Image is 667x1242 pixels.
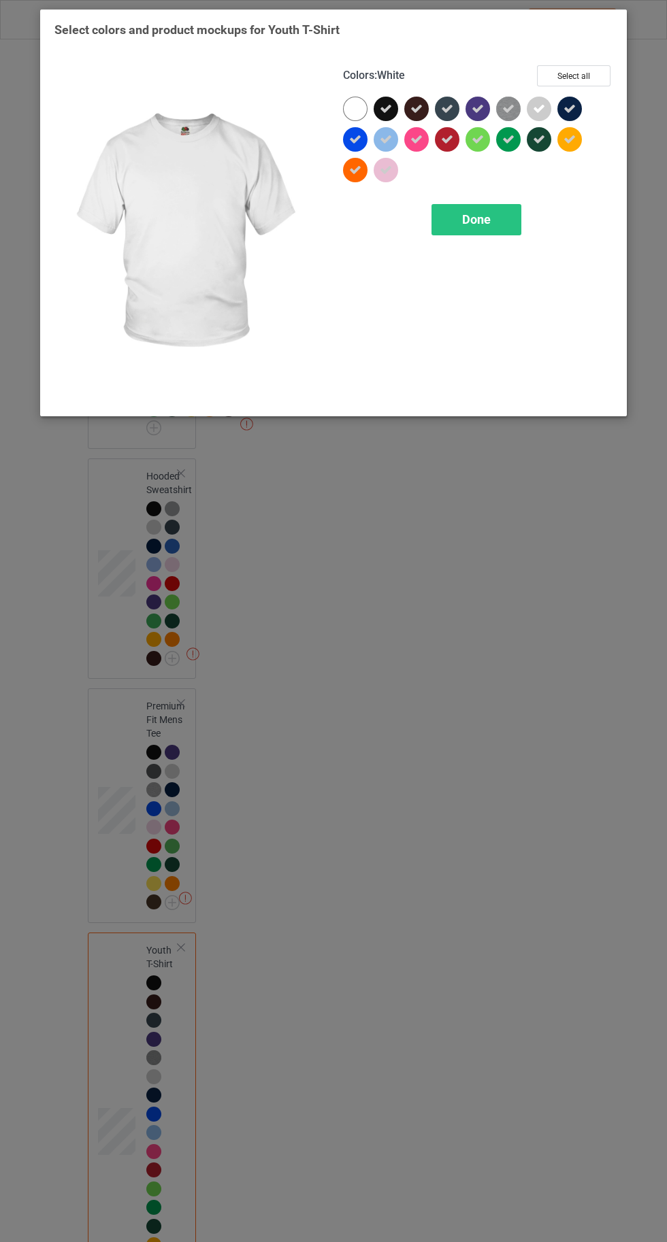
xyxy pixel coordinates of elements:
h4: : [343,69,405,83]
span: Done [462,212,491,226]
button: Select all [537,65,611,86]
img: regular.jpg [54,65,324,402]
span: White [377,69,405,82]
span: Colors [343,69,374,82]
img: heather_texture.png [496,97,521,121]
span: Select colors and product mockups for Youth T-Shirt [54,22,340,37]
